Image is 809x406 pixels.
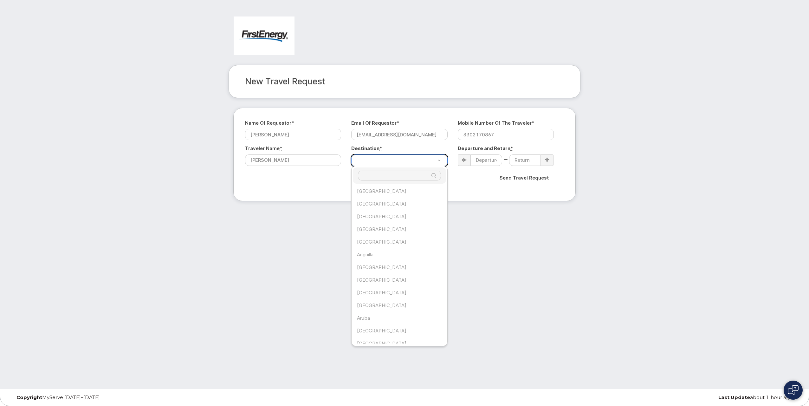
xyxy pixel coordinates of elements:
[355,224,444,235] div: [GEOGRAPHIC_DATA]
[355,186,444,197] div: [GEOGRAPHIC_DATA]
[355,325,444,337] div: [GEOGRAPHIC_DATA]
[355,262,444,273] div: [GEOGRAPHIC_DATA]
[355,198,444,210] div: [GEOGRAPHIC_DATA]
[355,249,444,260] div: Anguilla
[355,236,444,248] div: [GEOGRAPHIC_DATA]
[355,312,444,324] div: Aruba
[355,338,444,349] div: [GEOGRAPHIC_DATA]
[355,287,444,298] div: [GEOGRAPHIC_DATA]
[355,274,444,286] div: [GEOGRAPHIC_DATA]
[355,211,444,222] div: [GEOGRAPHIC_DATA]
[355,300,444,311] div: [GEOGRAPHIC_DATA]
[788,385,799,395] img: Open chat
